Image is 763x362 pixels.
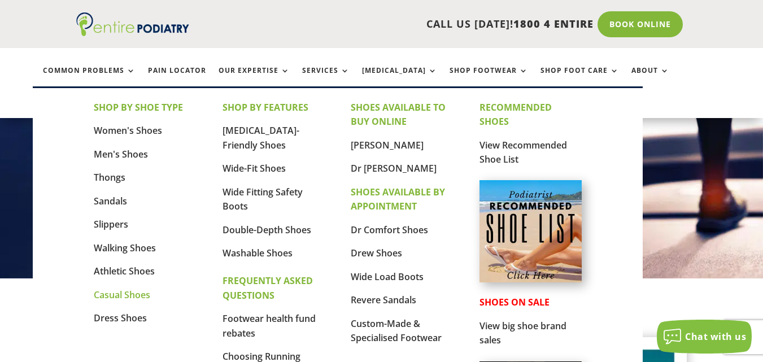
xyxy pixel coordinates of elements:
[351,294,416,306] a: Revere Sandals
[223,186,303,213] a: Wide Fitting Safety Boots
[223,162,286,175] a: Wide-Fit Shoes
[479,139,567,166] a: View Recommended Shoe List
[479,320,566,347] a: View big shoe brand sales
[351,317,442,344] a: Custom-Made & Specialised Footwear
[351,186,445,213] strong: SHOES AVAILABLE BY APPOINTMENT
[223,274,313,302] strong: FREQUENTLY ASKED QUESTIONS
[76,12,189,36] img: logo (1)
[351,224,428,236] a: Dr Comfort Shoes
[215,17,594,32] p: CALL US [DATE]!
[362,67,437,91] a: [MEDICAL_DATA]
[302,67,350,91] a: Services
[598,11,683,37] a: Book Online
[94,101,183,114] strong: SHOP BY SHOE TYPE
[351,101,446,128] strong: SHOES AVAILABLE TO BUY ONLINE
[479,273,581,285] a: Podiatrist Recommended Shoe List Australia
[223,101,308,114] strong: SHOP BY FEATURES
[223,312,316,339] a: Footwear health fund rebates
[479,101,552,128] strong: RECOMMENDED SHOES
[94,218,128,230] a: Slippers
[94,171,125,184] a: Thongs
[351,271,424,283] a: Wide Load Boots
[540,67,619,91] a: Shop Foot Care
[94,124,162,137] a: Women's Shoes
[94,265,155,277] a: Athletic Shoes
[94,148,148,160] a: Men's Shoes
[657,320,752,354] button: Chat with us
[94,312,147,324] a: Dress Shoes
[223,247,293,259] a: Washable Shoes
[351,162,437,175] a: Dr [PERSON_NAME]
[94,195,127,207] a: Sandals
[94,242,156,254] a: Walking Shoes
[94,289,150,301] a: Casual Shoes
[351,139,424,151] a: [PERSON_NAME]
[223,124,299,151] a: [MEDICAL_DATA]-Friendly Shoes
[513,17,594,30] span: 1800 4 ENTIRE
[685,330,746,343] span: Chat with us
[43,67,136,91] a: Common Problems
[223,224,311,236] a: Double-Depth Shoes
[219,67,290,91] a: Our Expertise
[631,67,669,91] a: About
[148,67,206,91] a: Pain Locator
[479,180,581,282] img: podiatrist-recommended-shoe-list-australia-entire-podiatry
[479,296,550,308] strong: SHOES ON SALE
[76,27,189,38] a: Entire Podiatry
[351,247,402,259] a: Drew Shoes
[450,67,528,91] a: Shop Footwear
